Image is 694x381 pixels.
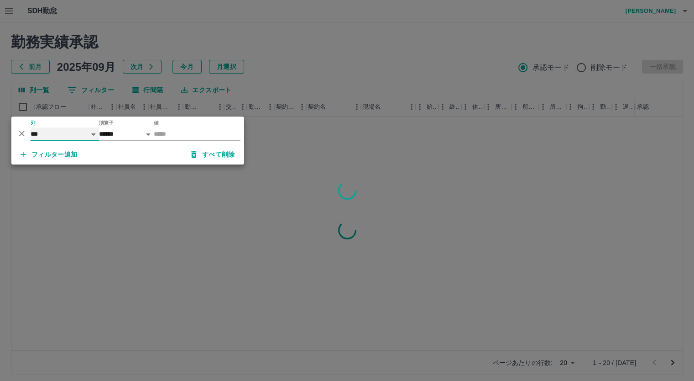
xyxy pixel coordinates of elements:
[99,120,114,127] label: 演算子
[31,120,36,127] label: 列
[184,146,242,163] button: すべて削除
[154,120,159,127] label: 値
[15,127,29,140] button: 削除
[13,146,85,163] button: フィルター追加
